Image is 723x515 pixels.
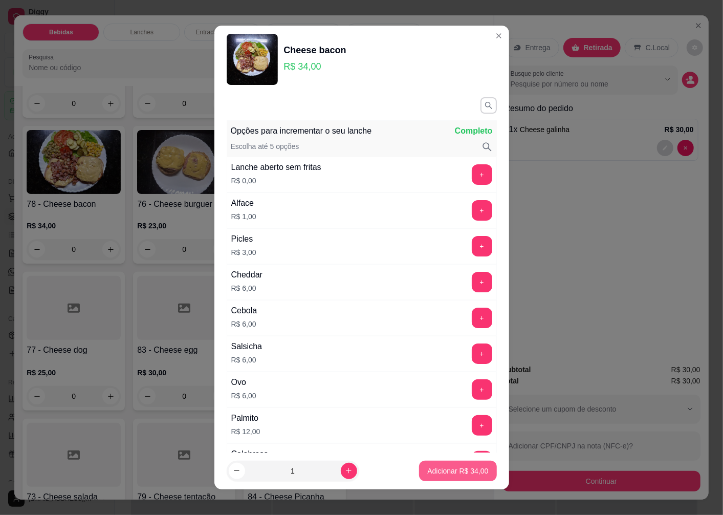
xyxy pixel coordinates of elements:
p: Escolha até 5 opções [231,141,299,153]
button: add [472,308,492,328]
div: Ovo [231,376,256,389]
p: R$ 34,00 [284,59,346,74]
p: R$ 1,00 [231,211,256,222]
button: add [472,200,492,221]
p: R$ 6,00 [231,391,256,401]
p: R$ 3,00 [231,247,256,257]
p: Opções para incrementar o seu lanche [231,125,372,137]
div: Cheddar [231,269,262,281]
div: Calabresa [231,448,269,460]
button: add [472,415,492,436]
button: add [472,164,492,185]
button: add [472,236,492,256]
p: R$ 6,00 [231,319,257,329]
div: Alface [231,197,256,209]
p: Adicionar R$ 34,00 [427,466,488,476]
p: Completo [455,125,493,137]
button: add [472,272,492,292]
button: add [472,379,492,400]
div: Palmito [231,412,260,424]
button: add [472,344,492,364]
button: increase-product-quantity [341,463,357,479]
div: Salsicha [231,340,262,353]
p: R$ 6,00 [231,355,262,365]
div: Picles [231,233,256,245]
button: add [472,451,492,471]
button: decrease-product-quantity [229,463,245,479]
div: Lanche aberto sem fritas [231,161,321,174]
div: Cheese bacon [284,43,346,57]
p: R$ 12,00 [231,426,260,437]
button: Adicionar R$ 34,00 [419,461,496,481]
p: R$ 0,00 [231,176,321,186]
div: Cebola [231,305,257,317]
img: product-image [227,34,278,85]
p: R$ 6,00 [231,283,262,293]
button: Close [491,28,507,44]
